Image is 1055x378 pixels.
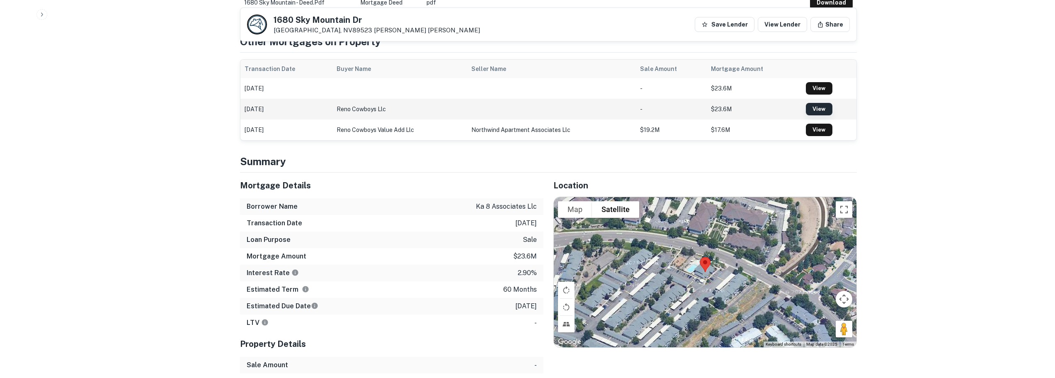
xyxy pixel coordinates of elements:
[558,316,575,332] button: Tilt map
[332,99,467,119] td: reno cowboys llc
[558,282,575,298] button: Rotate map clockwise
[523,235,537,245] p: sale
[240,119,333,140] td: [DATE]
[476,202,537,212] p: ka 8 associates llc
[291,269,299,276] svg: The interest rates displayed on the website are for informational purposes only and may be report...
[513,251,537,261] p: $23.6m
[1014,312,1055,351] iframe: Chat Widget
[247,360,288,370] h6: Sale Amount
[274,16,480,24] h5: 1680 Sky Mountain Dr
[515,218,537,228] p: [DATE]
[707,60,802,78] th: Mortgage Amount
[836,201,852,218] button: Toggle fullscreen view
[636,78,707,99] td: -
[556,337,583,347] img: Google
[302,285,309,293] svg: Term is based on a standard schedule for this type of loan.
[518,268,537,278] p: 2.90%
[240,338,543,350] h5: Property Details
[636,60,707,78] th: Sale Amount
[247,202,298,212] h6: Borrower Name
[806,342,837,346] span: Map data ©2025
[247,218,302,228] h6: Transaction Date
[558,201,592,218] button: Show street map
[247,318,269,328] h6: LTV
[842,342,854,346] a: Terms
[240,60,333,78] th: Transaction Date
[503,285,537,295] p: 60 months
[553,179,857,192] h5: Location
[247,301,318,311] h6: Estimated Due Date
[247,285,309,295] h6: Estimated Term
[247,268,299,278] h6: Interest Rate
[374,27,480,34] a: [PERSON_NAME] [PERSON_NAME]
[240,99,333,119] td: [DATE]
[766,341,801,347] button: Keyboard shortcuts
[534,360,537,370] p: -
[806,124,832,136] a: View
[707,119,802,140] td: $17.6M
[247,251,306,261] h6: Mortgage Amount
[592,201,639,218] button: Show satellite imagery
[707,99,802,119] td: $23.6M
[240,78,333,99] td: [DATE]
[810,17,850,32] button: Share
[636,99,707,119] td: -
[247,235,291,245] h6: Loan Purpose
[758,17,807,32] a: View Lender
[467,60,635,78] th: Seller Name
[240,154,857,169] h4: Summary
[636,119,707,140] td: $19.2M
[311,302,318,310] svg: Estimate is based on a standard schedule for this type of loan.
[515,301,537,311] p: [DATE]
[261,319,269,326] svg: LTVs displayed on the website are for informational purposes only and may be reported incorrectly...
[836,291,852,307] button: Map camera controls
[558,299,575,315] button: Rotate map counterclockwise
[556,337,583,347] a: Open this area in Google Maps (opens a new window)
[707,78,802,99] td: $23.6M
[695,17,754,32] button: Save Lender
[806,103,832,115] a: View
[467,119,635,140] td: northwind apartment associates llc
[534,318,537,328] p: -
[806,82,832,95] a: View
[274,27,480,34] p: [GEOGRAPHIC_DATA], NV89523
[836,321,852,337] button: Drag Pegman onto the map to open Street View
[332,60,467,78] th: Buyer Name
[240,179,543,192] h5: Mortgage Details
[332,119,467,140] td: reno cowboys value add llc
